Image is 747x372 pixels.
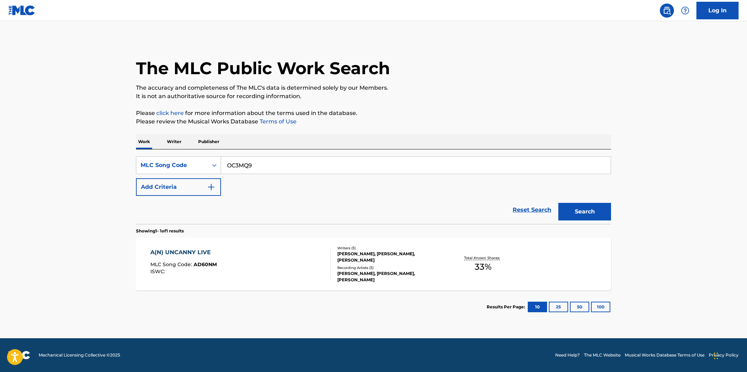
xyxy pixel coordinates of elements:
button: 25 [549,302,568,312]
form: Search Form [136,156,611,224]
button: 10 [528,302,547,312]
a: Musical Works Database Terms of Use [625,352,704,358]
a: Need Help? [555,352,580,358]
a: Reset Search [509,202,555,218]
button: 100 [591,302,610,312]
a: The MLC Website [584,352,621,358]
p: Publisher [196,134,221,149]
div: Writers ( 3 ) [337,245,443,251]
p: Writer [165,134,183,149]
p: Please for more information about the terms used in the database. [136,109,611,117]
button: Search [558,203,611,220]
img: MLC Logo [8,5,35,15]
span: 33 % [475,261,492,273]
img: 9d2ae6d4665cec9f34b9.svg [207,183,215,191]
h1: The MLC Public Work Search [136,58,390,79]
p: Work [136,134,152,149]
p: Showing 1 - 1 of 1 results [136,228,184,234]
button: Add Criteria [136,178,221,196]
p: The accuracy and completeness of The MLC's data is determined solely by our Members. [136,84,611,92]
p: Please review the Musical Works Database [136,117,611,126]
button: 50 [570,302,589,312]
div: MLC Song Code [141,161,204,169]
div: Help [678,4,692,18]
div: [PERSON_NAME], [PERSON_NAME], [PERSON_NAME] [337,251,443,263]
a: Privacy Policy [709,352,739,358]
span: Mechanical Licensing Collective © 2025 [39,352,120,358]
img: help [681,6,689,15]
p: Results Per Page: [487,304,527,310]
div: Recording Artists ( 3 ) [337,265,443,270]
span: MLC Song Code : [150,261,194,268]
iframe: Chat Widget [712,338,747,372]
a: A(N) UNCANNY LIVEMLC Song Code:AD60NMISWC:Writers (3)[PERSON_NAME], [PERSON_NAME], [PERSON_NAME]R... [136,238,611,290]
div: [PERSON_NAME], [PERSON_NAME], [PERSON_NAME] [337,270,443,283]
span: AD60NM [194,261,217,268]
span: ISWC : [150,268,167,275]
p: Total Known Shares: [464,255,502,261]
p: It is not an authoritative source for recording information. [136,92,611,101]
img: logo [8,351,30,359]
img: search [663,6,671,15]
div: A(N) UNCANNY LIVE [150,248,217,257]
a: Log In [696,2,739,19]
a: Terms of Use [258,118,297,125]
a: Public Search [660,4,674,18]
a: click here [156,110,184,116]
div: Drag [714,345,718,366]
